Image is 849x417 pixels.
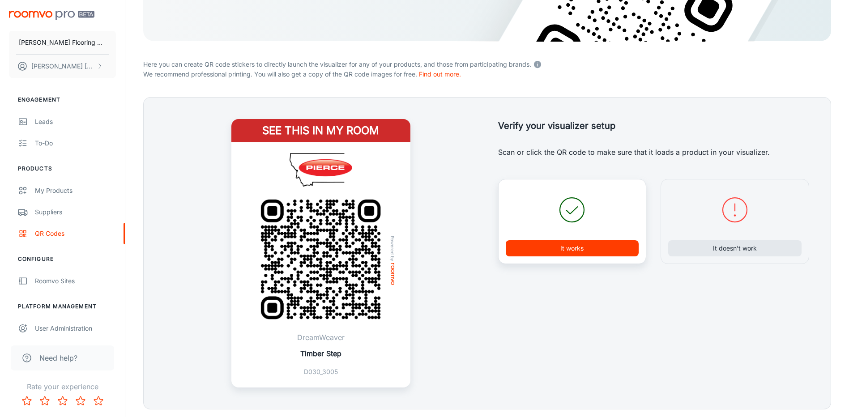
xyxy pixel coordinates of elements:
[668,240,802,256] button: It doesn’t work
[143,69,831,79] p: We recommend professional printing. You will also get a copy of the QR code images for free.
[297,367,345,377] p: D030_3005
[264,153,378,187] img: Pierce Flooring Stores - Bozeman
[7,381,118,392] p: Rate your experience
[506,240,639,256] button: It works
[35,117,116,127] div: Leads
[9,11,94,20] img: Roomvo PRO Beta
[231,119,410,142] h4: See this in my room
[498,119,810,132] h5: Verify your visualizer setup
[143,58,831,69] p: Here you can create QR code stickers to directly launch the visualizer for any of your products, ...
[248,187,393,332] img: QR Code Example
[31,61,94,71] p: [PERSON_NAME] [PERSON_NAME]
[35,207,116,217] div: Suppliers
[9,55,116,78] button: [PERSON_NAME] [PERSON_NAME]
[72,392,90,410] button: Rate 4 star
[419,70,461,78] a: Find out more.
[19,38,106,47] p: [PERSON_NAME] Flooring Stores - Bozeman
[231,119,410,387] a: See this in my roomPierce Flooring Stores - BozemanQR Code ExamplePowered byroomvoDreamWeaverTimb...
[90,392,107,410] button: Rate 5 star
[35,276,116,286] div: Roomvo Sites
[36,392,54,410] button: Rate 2 star
[388,236,397,261] span: Powered by
[35,323,116,333] div: User Administration
[35,186,116,196] div: My Products
[297,332,345,343] p: DreamWeaver
[35,138,116,148] div: To-do
[35,229,116,238] div: QR Codes
[498,147,810,157] p: Scan or click the QR code to make sure that it loads a product in your visualizer.
[391,263,394,285] img: roomvo
[39,353,77,363] span: Need help?
[54,392,72,410] button: Rate 3 star
[18,392,36,410] button: Rate 1 star
[300,348,341,359] p: Timber Step
[9,31,116,54] button: [PERSON_NAME] Flooring Stores - Bozeman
